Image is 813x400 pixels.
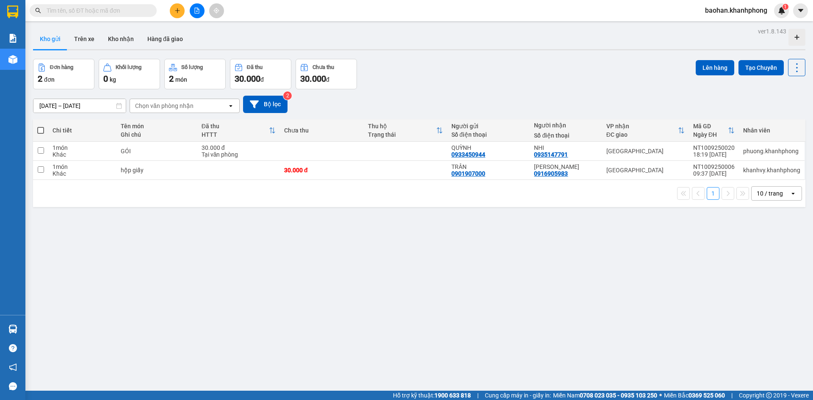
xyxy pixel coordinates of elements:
[174,8,180,14] span: plus
[534,170,568,177] div: 0916905983
[121,123,193,130] div: Tên món
[194,8,200,14] span: file-add
[368,123,437,130] div: Thu hộ
[477,391,478,400] span: |
[44,76,55,83] span: đơn
[53,127,112,134] div: Chi tiết
[33,29,67,49] button: Kho gửi
[689,392,725,399] strong: 0369 525 060
[283,91,292,100] sup: 2
[202,123,269,130] div: Đã thu
[121,167,193,174] div: hộp giấy
[202,131,269,138] div: HTTT
[731,391,733,400] span: |
[534,151,568,158] div: 0935147791
[9,382,17,390] span: message
[580,392,657,399] strong: 0708 023 035 - 0935 103 250
[235,74,260,84] span: 30.000
[284,127,359,134] div: Chưa thu
[103,74,108,84] span: 0
[53,144,112,151] div: 1 món
[33,99,126,113] input: Select a date range.
[451,123,525,130] div: Người gửi
[190,3,205,18] button: file-add
[284,167,359,174] div: 30.000 đ
[135,102,194,110] div: Chọn văn phòng nhận
[693,163,735,170] div: NT1009250006
[788,29,805,46] div: Tạo kho hàng mới
[693,123,728,130] div: Mã GD
[202,144,276,151] div: 30.000 đ
[793,3,808,18] button: caret-down
[243,96,288,113] button: Bộ lọc
[209,3,224,18] button: aim
[296,59,357,89] button: Chưa thu30.000đ
[121,148,193,154] div: GÓI
[393,391,471,400] span: Hỗ trợ kỹ thuật:
[50,64,73,70] div: Đơn hàng
[738,60,784,75] button: Tạo Chuyến
[758,27,786,36] div: ver 1.8.143
[693,151,735,158] div: 18:19 [DATE]
[8,55,17,64] img: warehouse-icon
[7,6,18,18] img: logo-vxr
[790,190,796,197] svg: open
[9,363,17,371] span: notification
[606,123,678,130] div: VP nhận
[8,325,17,334] img: warehouse-icon
[101,29,141,49] button: Kho nhận
[693,144,735,151] div: NT1009250020
[664,391,725,400] span: Miền Bắc
[53,163,112,170] div: 1 món
[202,151,276,158] div: Tại văn phòng
[606,131,678,138] div: ĐC giao
[693,170,735,177] div: 09:37 [DATE]
[33,59,94,89] button: Đơn hàng2đơn
[53,151,112,158] div: Khác
[368,131,437,138] div: Trạng thái
[141,29,190,49] button: Hàng đã giao
[766,392,772,398] span: copyright
[300,74,326,84] span: 30.000
[121,131,193,138] div: Ghi chú
[606,148,685,154] div: [GEOGRAPHIC_DATA]
[696,60,734,75] button: Lên hàng
[312,64,334,70] div: Chưa thu
[743,148,800,154] div: phuong.khanhphong
[606,167,685,174] div: [GEOGRAPHIC_DATA]
[485,391,551,400] span: Cung cấp máy in - giấy in:
[783,4,788,10] sup: 1
[451,151,485,158] div: 0933450944
[213,8,219,14] span: aim
[451,170,485,177] div: 0901907000
[247,64,263,70] div: Đã thu
[230,59,291,89] button: Đã thu30.000đ
[227,102,234,109] svg: open
[534,144,597,151] div: NHI
[169,74,174,84] span: 2
[8,34,17,43] img: solution-icon
[602,119,689,142] th: Toggle SortBy
[434,392,471,399] strong: 1900 633 818
[534,122,597,129] div: Người nhận
[451,163,525,170] div: TRÂN
[9,344,17,352] span: question-circle
[35,8,41,14] span: search
[181,64,203,70] div: Số lượng
[53,170,112,177] div: Khác
[326,76,329,83] span: đ
[534,132,597,139] div: Số điện thoại
[784,4,787,10] span: 1
[38,74,42,84] span: 2
[534,163,597,170] div: LÂM NGỌC
[260,76,264,83] span: đ
[99,59,160,89] button: Khối lượng0kg
[743,167,800,174] div: khanhvy.khanhphong
[170,3,185,18] button: plus
[797,7,805,14] span: caret-down
[164,59,226,89] button: Số lượng2món
[197,119,280,142] th: Toggle SortBy
[698,5,774,16] span: baohan.khanhphong
[693,131,728,138] div: Ngày ĐH
[778,7,785,14] img: icon-new-feature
